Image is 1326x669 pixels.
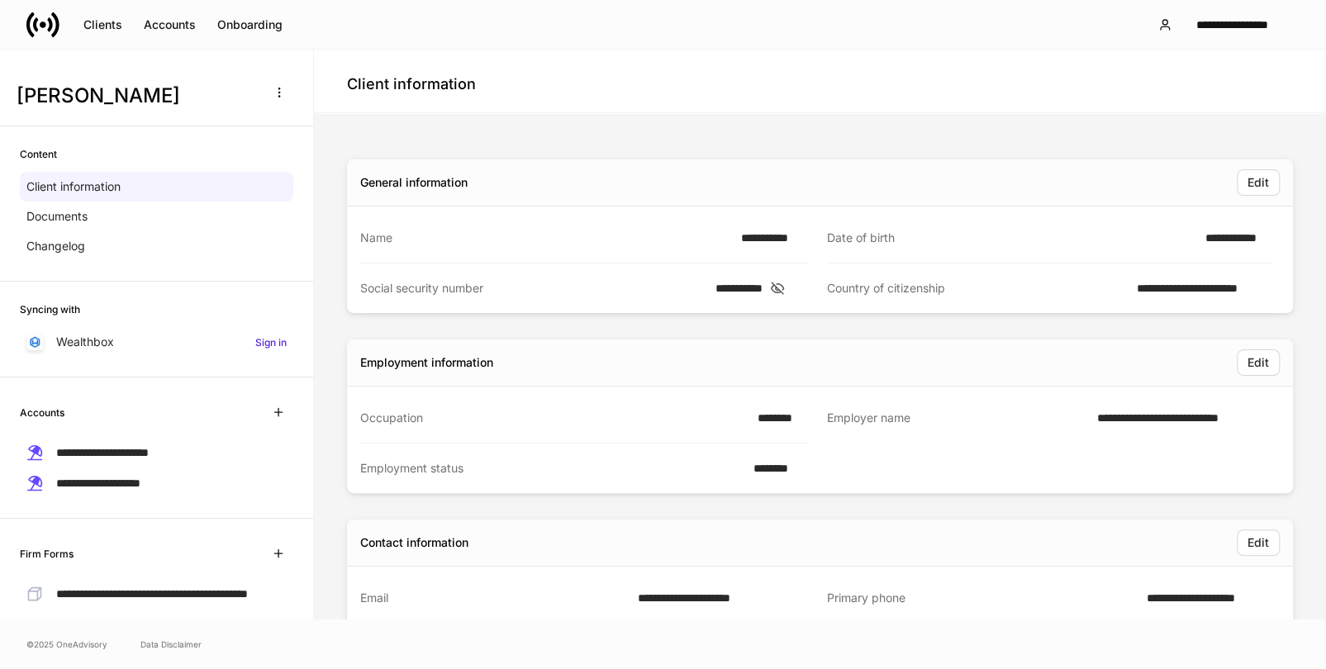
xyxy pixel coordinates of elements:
[20,146,57,162] h6: Content
[827,410,1088,427] div: Employer name
[1248,357,1269,368] div: Edit
[20,231,293,261] a: Changelog
[26,208,88,225] p: Documents
[140,638,202,651] a: Data Disclaimer
[133,12,207,38] button: Accounts
[360,534,468,551] div: Contact information
[255,334,287,350] h6: Sign in
[20,202,293,231] a: Documents
[73,12,133,38] button: Clients
[360,460,744,477] div: Employment status
[1237,529,1280,556] button: Edit
[1237,349,1280,376] button: Edit
[360,354,493,371] div: Employment information
[360,174,468,191] div: General information
[1248,177,1269,188] div: Edit
[26,178,121,195] p: Client information
[17,83,255,109] h3: [PERSON_NAME]
[20,301,80,317] h6: Syncing with
[83,19,122,31] div: Clients
[20,405,64,420] h6: Accounts
[20,546,74,562] h6: Firm Forms
[360,280,706,297] div: Social security number
[360,590,628,606] div: Email
[827,590,1137,607] div: Primary phone
[26,638,107,651] span: © 2025 OneAdvisory
[144,19,196,31] div: Accounts
[827,230,1195,246] div: Date of birth
[217,19,283,31] div: Onboarding
[1248,537,1269,548] div: Edit
[360,410,748,426] div: Occupation
[56,334,114,350] p: Wealthbox
[26,238,85,254] p: Changelog
[20,327,293,357] a: WealthboxSign in
[360,230,731,246] div: Name
[1237,169,1280,196] button: Edit
[347,74,476,94] h4: Client information
[207,12,293,38] button: Onboarding
[20,172,293,202] a: Client information
[827,280,1128,297] div: Country of citizenship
